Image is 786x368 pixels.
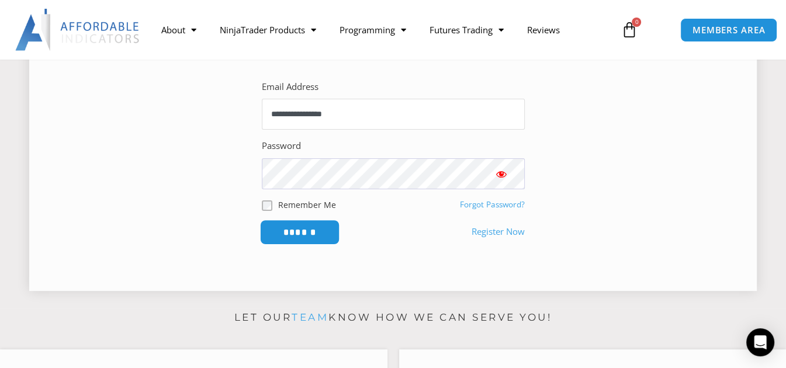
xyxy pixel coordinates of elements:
a: Programming [328,16,418,43]
a: 0 [603,13,655,47]
a: Futures Trading [418,16,515,43]
a: Register Now [472,224,525,240]
img: LogoAI | Affordable Indicators – NinjaTrader [15,9,141,51]
span: 0 [632,18,641,27]
button: Show password [478,158,525,189]
a: MEMBERS AREA [680,18,778,42]
label: Password [262,138,301,154]
label: Email Address [262,79,318,95]
label: Remember Me [278,199,336,211]
a: Reviews [515,16,572,43]
a: About [150,16,208,43]
a: NinjaTrader Products [208,16,328,43]
span: MEMBERS AREA [692,26,766,34]
nav: Menu [150,16,614,43]
a: team [292,311,328,323]
div: Open Intercom Messenger [746,328,774,356]
a: Forgot Password? [460,199,525,210]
